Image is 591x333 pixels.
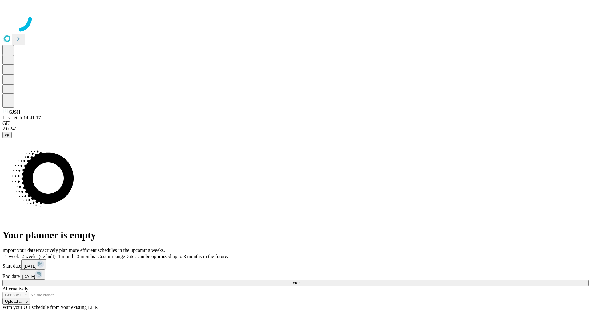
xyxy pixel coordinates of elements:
[24,264,37,269] span: [DATE]
[2,126,589,132] div: 2.0.241
[290,281,300,285] span: Fetch
[2,115,41,120] span: Last fetch: 14:41:17
[5,133,9,137] span: @
[2,248,36,253] span: Import your data
[2,259,589,269] div: Start date
[125,254,228,259] span: Dates can be optimized up to 3 months in the future.
[9,109,20,115] span: GJSH
[21,259,46,269] button: [DATE]
[77,254,95,259] span: 3 months
[2,121,589,126] div: GEI
[5,254,19,259] span: 1 week
[36,248,165,253] span: Proactively plan more efficient schedules in the upcoming weeks.
[98,254,125,259] span: Custom range
[2,269,589,280] div: End date
[2,132,12,138] button: @
[20,269,45,280] button: [DATE]
[2,280,589,286] button: Fetch
[2,286,28,291] span: Alternatively
[2,305,98,310] span: With your OR schedule from your existing EHR
[2,229,589,241] h1: Your planner is empty
[58,254,74,259] span: 1 month
[22,254,56,259] span: 2 weeks (default)
[22,274,35,279] span: [DATE]
[2,298,30,305] button: Upload a file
